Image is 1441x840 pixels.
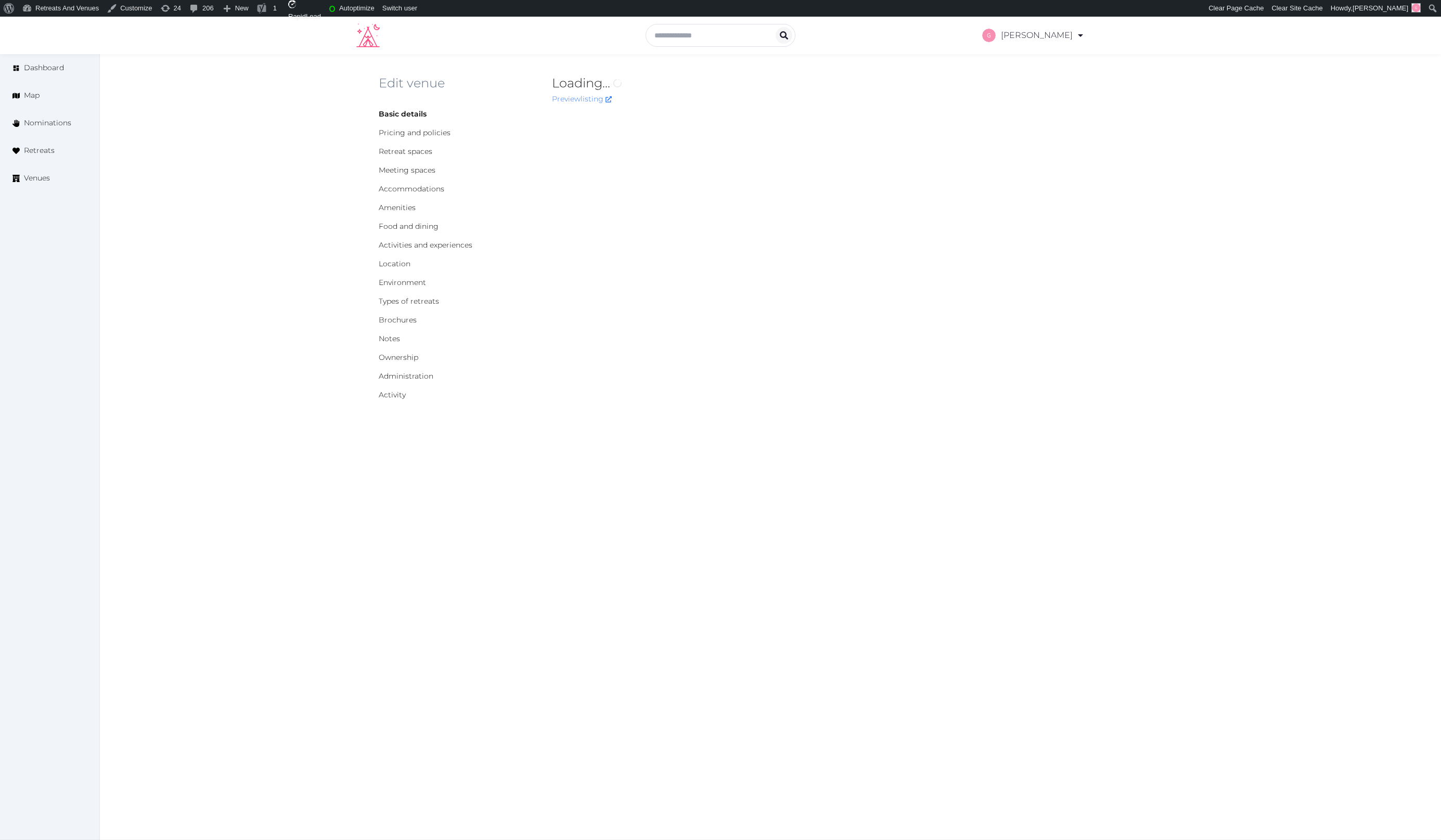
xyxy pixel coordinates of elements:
[1208,4,1264,12] span: Clear Page Cache
[379,147,432,156] a: Retreat spaces
[552,75,1006,92] h2: Loading...
[273,4,277,12] span: 1
[379,165,435,175] a: Meeting spaces
[24,90,40,101] span: Map
[24,118,71,128] span: Nominations
[379,390,406,399] a: Activity
[24,62,64,73] span: Dashboard
[379,222,439,231] a: Food and dining
[24,173,50,184] span: Venues
[379,296,439,306] a: Types of retreats
[379,315,417,325] a: Brochures
[379,184,444,193] a: Accommodations
[982,21,1085,50] a: [PERSON_NAME]
[379,75,535,92] h2: Edit venue
[379,278,426,287] a: Environment
[24,145,55,156] span: Retreats
[379,203,416,212] a: Amenities
[1353,4,1408,12] span: [PERSON_NAME]
[379,259,410,268] a: Location
[379,353,418,362] a: Ownership
[379,371,433,381] a: Administration
[379,240,472,250] a: Activities and experiences
[379,128,451,137] a: Pricing and policies
[552,94,612,104] a: Preview listing
[1271,4,1322,12] span: Clear Site Cache
[379,334,400,343] a: Notes
[379,109,427,119] a: Basic details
